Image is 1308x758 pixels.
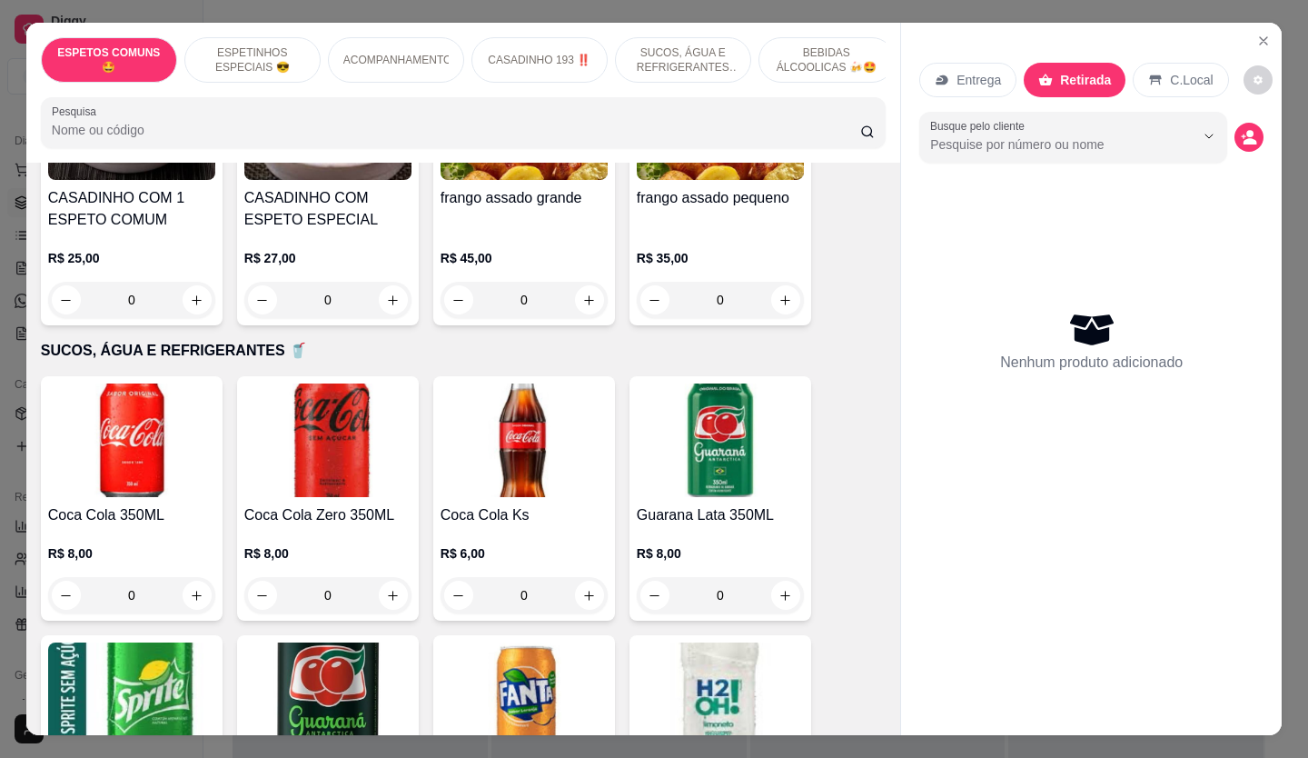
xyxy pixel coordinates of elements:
[244,504,411,526] h4: Coca Cola Zero 350ML
[441,384,608,497] img: product-image
[637,187,804,209] h4: frango assado pequeno
[248,285,277,314] button: decrease-product-quantity
[183,285,212,314] button: increase-product-quantity
[441,249,608,267] p: R$ 45,00
[48,544,215,563] p: R$ 8,00
[637,544,804,563] p: R$ 8,00
[441,643,608,756] img: product-image
[52,104,103,119] label: Pesquisa
[56,45,162,75] p: ESPETOS COMUNS 🤩
[1194,122,1224,151] button: Show suggestions
[1000,352,1183,374] p: Nenhum produto adicionado
[244,187,411,231] h4: CASADINHO COM ESPETO ESPECIAL
[52,285,81,314] button: decrease-product-quantity
[1249,26,1278,55] button: Close
[244,643,411,756] img: product-image
[343,53,449,67] p: ACOMPANHAMENTOS
[637,249,804,267] p: R$ 35,00
[774,45,879,75] p: BEBIDAS ÁLCOOLICAS 🍻🤩
[1170,71,1213,89] p: C.Local
[48,504,215,526] h4: Coca Cola 350ML
[630,45,736,75] p: SUCOS, ÁGUA E REFRIGERANTES 🥤
[637,643,804,756] img: product-image
[1234,123,1263,152] button: decrease-product-quantity
[930,135,1165,154] input: Busque pelo cliente
[441,504,608,526] h4: Coca Cola Ks
[637,384,804,497] img: product-image
[441,544,608,563] p: R$ 6,00
[930,118,1031,134] label: Busque pelo cliente
[244,249,411,267] p: R$ 27,00
[637,504,804,526] h4: Guarana Lata 350ML
[52,121,861,139] input: Pesquisa
[956,71,1001,89] p: Entrega
[244,544,411,563] p: R$ 8,00
[488,53,590,67] p: CASADINHO 193 ‼️
[575,285,604,314] button: increase-product-quantity
[244,384,411,497] img: product-image
[444,285,473,314] button: decrease-product-quantity
[48,187,215,231] h4: CASADINHO COM 1 ESPETO COMUM
[441,187,608,209] h4: frango assado grande
[48,384,215,497] img: product-image
[41,340,886,362] p: SUCOS, ÁGUA E REFRIGERANTES 🥤
[379,285,408,314] button: increase-product-quantity
[200,45,305,75] p: ESPETINHOS ESPECIAIS 😎
[771,285,800,314] button: increase-product-quantity
[1244,65,1273,95] button: decrease-product-quantity
[640,285,669,314] button: decrease-product-quantity
[48,249,215,267] p: R$ 25,00
[48,643,215,756] img: product-image
[1060,71,1111,89] p: Retirada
